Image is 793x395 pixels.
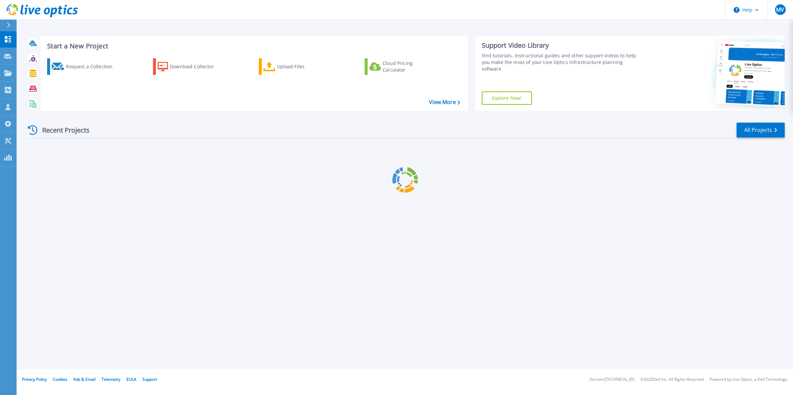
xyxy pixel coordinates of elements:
[47,42,460,50] h3: Start a New Project
[365,58,439,75] a: Cloud Pricing Calculator
[259,58,333,75] a: Upload Files
[640,377,704,382] li: © 2025 Dell Inc. All Rights Reserved
[590,377,634,382] li: Version: [TECHNICAL_ID]
[277,60,330,73] div: Upload Files
[482,41,641,50] div: Support Video Library
[776,7,784,12] span: MV
[737,123,785,138] a: All Projects
[53,376,67,382] a: Cookies
[102,376,120,382] a: Telemetry
[47,58,121,75] a: Request a Collection
[482,91,532,105] a: Explore Now!
[429,99,460,105] a: View More
[710,377,787,382] li: Powered by Live Optics, a Dell Technology
[73,376,96,382] a: Ads & Email
[22,376,47,382] a: Privacy Policy
[482,52,641,72] div: Find tutorials, instructional guides and other support videos to help you make the most of your L...
[170,60,223,73] div: Download Collector
[66,60,119,73] div: Request a Collection
[153,58,227,75] a: Download Collector
[126,376,136,382] a: EULA
[26,122,99,138] div: Recent Projects
[142,376,157,382] a: Support
[383,60,436,73] div: Cloud Pricing Calculator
